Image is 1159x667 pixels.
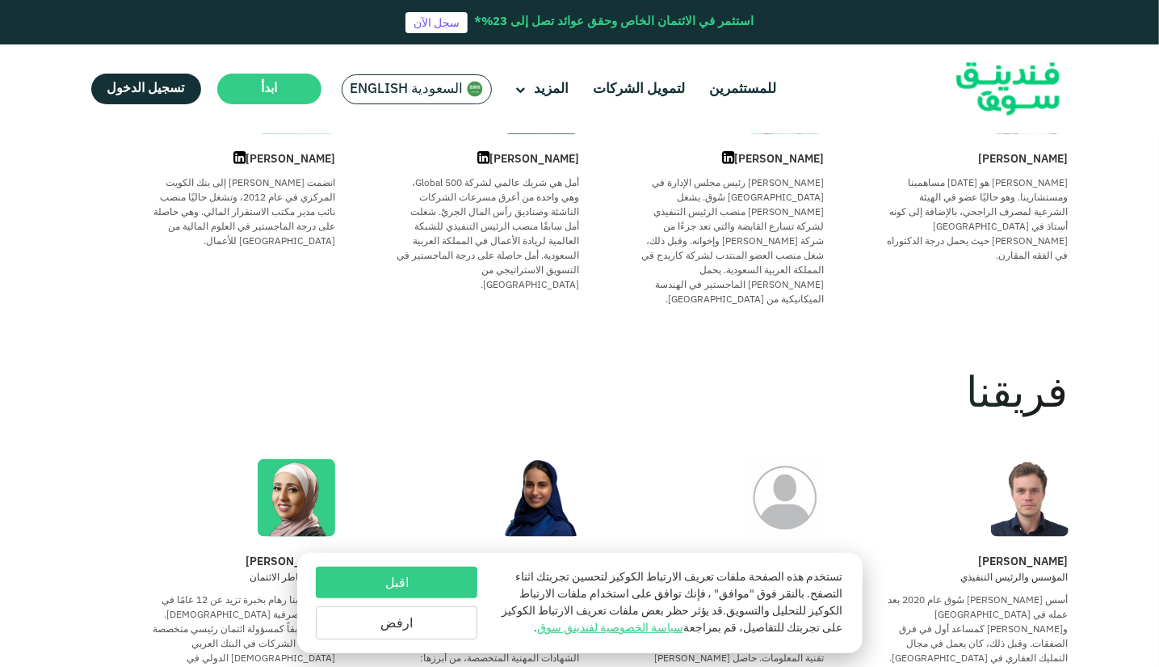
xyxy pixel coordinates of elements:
div: [PERSON_NAME] هو [DATE] مساهمينا ومستشارينا. وهو حاليًا عضو في الهيئة الشرعية لمصرف الراجحي، بالإ... [885,176,1069,264]
span: ابدأ [261,82,277,95]
button: اقبل [316,567,477,598]
a: سياسة الخصوصية لفندينق سوق [537,623,683,634]
img: Member Image [746,459,824,537]
a: للمستثمرين [706,76,781,103]
a: سجل الآن [405,12,468,33]
img: Logo [929,49,1087,130]
div: أمل هي شريك عالمي لشركة 500 Global، وهي واحدة من أعرق مسرعات الشركات الناشئة وصناديق رأس المال ال... [397,176,580,293]
img: Member Image [991,459,1069,537]
img: SA Flag [467,81,483,97]
div: [PERSON_NAME] رئيس مجلس الإدارة في [GEOGRAPHIC_DATA] سُوق. يشغل [PERSON_NAME] منصب الرئيس التنفيذ... [640,176,824,307]
p: تستخدم هذه الصفحة ملفات تعريف الارتباط الكوكيز لتحسين تجربتك اثناء التصفح. بالنقر فوق "موافق" ، ف... [493,569,842,637]
span: قد يؤثر حظر بعض ملفات تعريف الارتباط الكوكيز على تجربتك [502,606,843,634]
a: لتمويل الشركات [590,76,690,103]
div: انضمت [PERSON_NAME] إلى بنك الكويت المركزي في عام 2012، وتشغل حاليًا منصب نائب مدير مكتب الاستقرا... [152,176,335,249]
span: فريقنا [967,375,1069,416]
img: Member Image [502,459,580,537]
div: استثمر في الائتمان الخاص وحقق عوائد تصل إلى 23%* [474,13,754,32]
div: مديرة مخاطر الائتمان [91,571,336,585]
div: [PERSON_NAME] [580,150,825,168]
span: المزيد [535,82,569,96]
div: [PERSON_NAME] [824,150,1069,168]
div: [PERSON_NAME] [824,553,1069,571]
div: [PERSON_NAME] [335,150,580,168]
img: Member Image [258,459,335,537]
span: تسجيل الدخول [107,82,185,95]
a: تسجيل الدخول [91,74,201,104]
span: للتفاصيل، قم بمراجعة . [534,623,785,634]
div: المؤسس والرئيس التنفيذي [824,571,1069,585]
div: [PERSON_NAME] [91,150,336,168]
span: السعودية English [351,80,464,99]
div: [PERSON_NAME] [91,553,336,571]
button: ارفض [316,606,477,640]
